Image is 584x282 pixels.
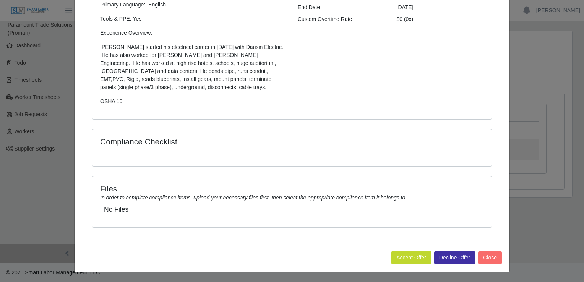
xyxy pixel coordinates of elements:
p: Tools & PPE: Yes [100,15,286,23]
div: Custom Overtime Rate [292,15,391,23]
p: [PERSON_NAME] started his electrical career in [DATE] with Dausin Electric. He has also worked fo... [100,43,286,91]
span: $0 (0x) [397,16,414,22]
p: OSHA 10 [100,97,286,105]
h5: No Files [104,206,480,214]
button: Close [478,251,502,264]
button: Accept Offer [391,251,431,264]
i: In order to complete compliance items, upload your necessary files first, then select the appropr... [100,194,405,201]
p: Experience Overview: [100,29,286,37]
h4: Files [100,184,484,193]
h4: Compliance Checklist [100,137,352,146]
button: Decline Offer [434,251,475,264]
